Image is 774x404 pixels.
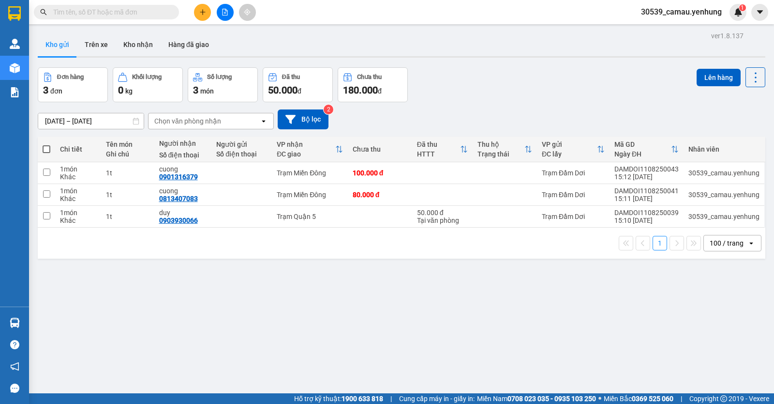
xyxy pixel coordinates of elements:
button: caret-down [751,4,768,21]
button: file-add [217,4,234,21]
div: Chưa thu [353,145,407,153]
span: 50.000 [268,84,298,96]
div: cuong [69,31,137,43]
button: Đã thu50.000đ [263,67,333,102]
div: 30539_camau.yenhung [688,213,759,220]
div: 80.000 đ [353,191,407,199]
span: 0 [118,84,123,96]
sup: 2 [324,105,333,114]
div: Số lượng [207,74,232,80]
button: Đơn hàng3đơn [38,67,108,102]
th: Toggle SortBy [473,137,537,162]
div: Số điện thoại [159,151,207,159]
div: 0901316379 [159,173,198,181]
div: cuong [159,187,207,195]
div: Người nhận [159,140,207,147]
sup: 1 [739,4,746,11]
div: Trạm Đầm Dơi [8,8,62,31]
div: Người gửi [216,140,267,148]
img: solution-icon [10,87,20,97]
button: Chưa thu180.000đ [338,67,408,102]
div: 1t [106,169,149,177]
div: Ghi chú [106,150,149,158]
span: món [200,87,214,95]
div: Khối lượng [132,74,162,80]
div: duy [159,209,207,217]
span: message [10,384,19,393]
div: Đơn hàng [57,74,84,80]
strong: 0708 023 035 - 0935 103 250 [507,395,596,403]
span: 30539_camau.yenhung [633,6,729,18]
div: 0903930066 [159,217,198,224]
div: Trạm Đầm Dơi [542,191,605,199]
img: warehouse-icon [10,63,20,73]
div: 15:12 [DATE] [614,173,679,181]
span: caret-down [756,8,764,16]
img: warehouse-icon [10,318,20,328]
div: 1t [106,191,149,199]
div: 0813407083 [159,195,198,202]
div: 30539_camau.yenhung [688,169,759,177]
div: 1 món [60,209,96,217]
img: logo-vxr [8,6,21,21]
button: plus [194,4,211,21]
span: kg [125,87,133,95]
img: icon-new-feature [734,8,743,16]
svg: open [260,117,268,125]
input: Select a date range. [38,113,144,129]
div: 100.000 [68,62,138,76]
span: Nhận: [69,9,92,19]
img: warehouse-icon [10,39,20,49]
div: Chưa thu [357,74,382,80]
th: Toggle SortBy [412,137,473,162]
div: Đã thu [282,74,300,80]
div: Trạm Quận 5 [277,213,343,220]
strong: 1900 633 818 [342,395,383,403]
div: 50.000 đ [417,209,468,217]
span: đơn [50,87,62,95]
div: Khác [60,173,96,181]
span: đ [298,87,301,95]
div: Chọn văn phòng nhận [154,116,221,126]
div: cuong [159,165,207,173]
button: Khối lượng0kg [113,67,183,102]
button: Hàng đã giao [161,33,217,56]
button: Lên hàng [697,69,741,86]
span: copyright [720,395,727,402]
div: Khác [60,217,96,224]
div: ver 1.8.137 [711,31,744,41]
div: ĐC lấy [542,150,597,158]
div: Trạm Miền Đông [277,191,343,199]
span: notification [10,362,19,371]
button: Trên xe [77,33,116,56]
div: 0901316379 [69,43,137,57]
div: DAMDOI1108250039 [614,209,679,217]
span: 1 [741,4,744,11]
div: 1 món [60,187,96,195]
div: 1t [106,213,149,220]
div: Trạm Đầm Dơi [542,213,605,220]
div: Chi tiết [60,145,96,153]
div: VP gửi [542,140,597,148]
span: Cung cấp máy in - giấy in: [399,393,475,404]
span: Miền Nam [477,393,596,404]
span: | [681,393,682,404]
div: 100 / trang [710,238,744,248]
div: Trạng thái [477,150,524,158]
div: Khác [60,195,96,202]
span: CC : [68,65,81,75]
div: 100.000 đ [353,169,407,177]
span: Hỗ trợ kỹ thuật: [294,393,383,404]
th: Toggle SortBy [610,137,684,162]
span: file-add [222,9,228,16]
th: Toggle SortBy [537,137,610,162]
span: đ [378,87,382,95]
div: Mã GD [614,140,671,148]
div: Tại văn phòng [417,217,468,224]
span: Miền Bắc [604,393,673,404]
span: question-circle [10,340,19,349]
div: 15:11 [DATE] [614,195,679,202]
button: Kho nhận [116,33,161,56]
div: Tên món [106,140,149,148]
span: ⚪️ [598,397,601,401]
